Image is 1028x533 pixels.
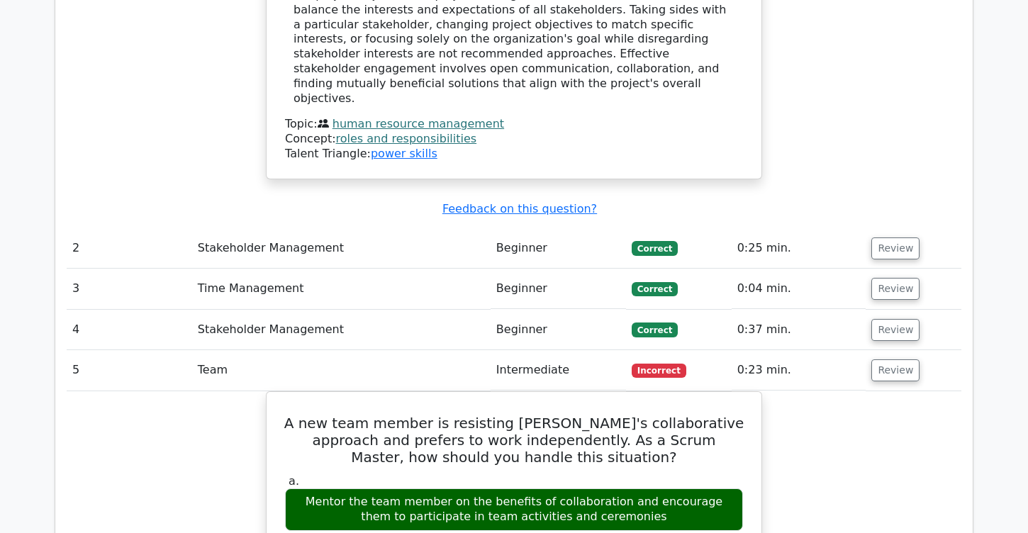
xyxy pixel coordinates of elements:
[285,117,743,132] div: Topic:
[632,364,686,378] span: Incorrect
[491,269,626,309] td: Beginner
[371,147,437,160] a: power skills
[442,202,597,215] a: Feedback on this question?
[732,350,866,391] td: 0:23 min.
[285,132,743,147] div: Concept:
[871,278,920,300] button: Review
[285,117,743,161] div: Talent Triangle:
[732,310,866,350] td: 0:37 min.
[632,241,678,255] span: Correct
[192,228,491,269] td: Stakeholder Management
[67,269,192,309] td: 3
[333,117,504,130] a: human resource management
[491,350,626,391] td: Intermediate
[192,350,491,391] td: Team
[871,237,920,259] button: Review
[192,269,491,309] td: Time Management
[632,322,678,337] span: Correct
[871,359,920,381] button: Review
[336,132,477,145] a: roles and responsibilities
[67,350,192,391] td: 5
[67,228,192,269] td: 2
[732,269,866,309] td: 0:04 min.
[491,228,626,269] td: Beginner
[732,228,866,269] td: 0:25 min.
[491,310,626,350] td: Beginner
[192,310,491,350] td: Stakeholder Management
[285,488,743,531] div: Mentor the team member on the benefits of collaboration and encourage them to participate in team...
[284,415,744,466] h5: A new team member is resisting [PERSON_NAME]'s collaborative approach and prefers to work indepen...
[289,474,299,488] span: a.
[632,282,678,296] span: Correct
[871,319,920,341] button: Review
[67,310,192,350] td: 4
